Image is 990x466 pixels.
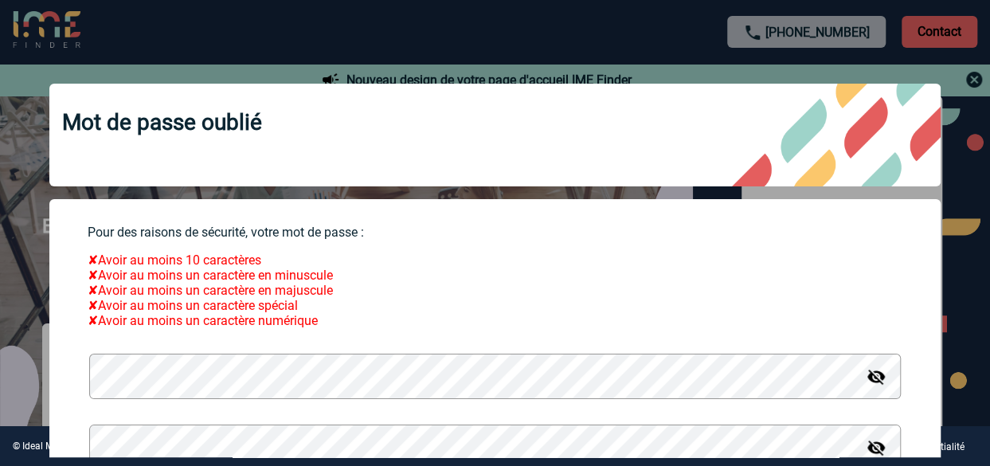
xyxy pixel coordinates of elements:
div: Avoir au moins 10 caractères [88,253,902,268]
div: © Ideal Meetings and Events [13,441,135,452]
div: Avoir au moins un caractère en majuscule [88,283,902,298]
div: Avoir au moins un caractère spécial [88,298,902,313]
div: Mot de passe oublié [49,84,941,186]
div: Avoir au moins un caractère en minuscule [88,268,902,283]
p: Pour des raisons de sécurité, votre mot de passe : [88,225,902,240]
span: ✘ [88,253,98,268]
span: ✘ [88,268,98,283]
span: ✘ [88,313,98,328]
div: Avoir au moins un caractère numérique [88,313,902,328]
span: ✘ [88,298,98,313]
span: ✘ [88,283,98,298]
